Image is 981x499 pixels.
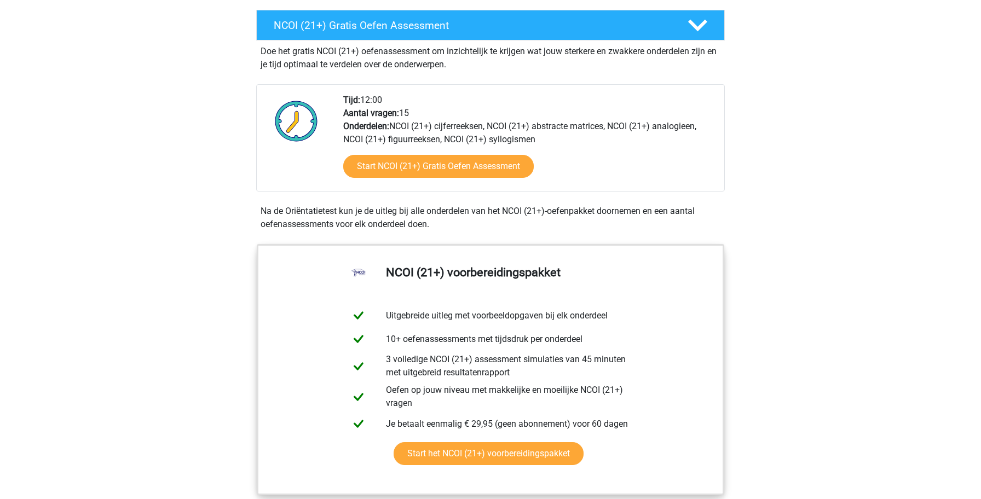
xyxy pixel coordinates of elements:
div: Doe het gratis NCOI (21+) oefenassessment om inzichtelijk te krijgen wat jouw sterkere en zwakker... [256,40,725,71]
b: Tijd: [343,95,360,105]
img: Klok [269,94,324,148]
a: NCOI (21+) Gratis Oefen Assessment [252,10,729,40]
a: Start NCOI (21+) Gratis Oefen Assessment [343,155,534,178]
h4: NCOI (21+) Gratis Oefen Assessment [274,19,670,32]
div: Na de Oriëntatietest kun je de uitleg bij alle onderdelen van het NCOI (21+)-oefenpakket doorneme... [256,205,725,231]
b: Onderdelen: [343,121,389,131]
b: Aantal vragen: [343,108,399,118]
a: Start het NCOI (21+) voorbereidingspakket [394,442,584,465]
div: 12:00 15 NCOI (21+) cijferreeksen, NCOI (21+) abstracte matrices, NCOI (21+) analogieen, NCOI (21... [335,94,724,191]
